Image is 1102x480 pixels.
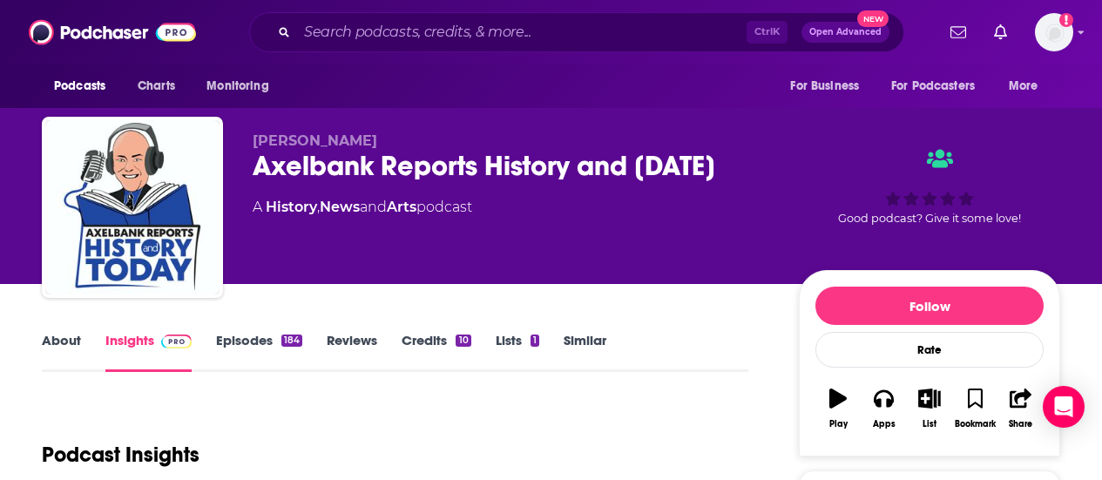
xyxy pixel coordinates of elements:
[1009,419,1032,429] div: Share
[747,21,788,44] span: Ctrl K
[955,419,996,429] div: Bookmark
[1009,74,1038,98] span: More
[54,74,105,98] span: Podcasts
[1035,13,1073,51] img: User Profile
[998,377,1044,440] button: Share
[799,132,1060,240] div: Good podcast? Give it some love!
[320,199,360,215] a: News
[857,10,889,27] span: New
[907,377,952,440] button: List
[105,332,192,372] a: InsightsPodchaser Pro
[317,199,320,215] span: ,
[42,70,128,103] button: open menu
[997,70,1060,103] button: open menu
[138,74,175,98] span: Charts
[1035,13,1073,51] span: Logged in as AtriaBooks
[861,377,906,440] button: Apps
[809,28,882,37] span: Open Advanced
[216,332,302,372] a: Episodes184
[253,132,377,149] span: [PERSON_NAME]
[801,22,889,43] button: Open AdvancedNew
[496,332,539,372] a: Lists1
[987,17,1014,47] a: Show notifications dropdown
[838,212,1021,225] span: Good podcast? Give it some love!
[126,70,186,103] a: Charts
[880,70,1000,103] button: open menu
[815,377,861,440] button: Play
[1035,13,1073,51] button: Show profile menu
[45,120,220,294] img: Axelbank Reports History and Today
[297,18,747,46] input: Search podcasts, credits, & more...
[206,74,268,98] span: Monitoring
[891,74,975,98] span: For Podcasters
[456,335,470,347] div: 10
[266,199,317,215] a: History
[402,332,470,372] a: Credits10
[873,419,896,429] div: Apps
[778,70,881,103] button: open menu
[42,442,199,468] h1: Podcast Insights
[327,332,377,372] a: Reviews
[943,17,973,47] a: Show notifications dropdown
[29,16,196,49] img: Podchaser - Follow, Share and Rate Podcasts
[249,12,904,52] div: Search podcasts, credits, & more...
[815,287,1044,325] button: Follow
[281,335,302,347] div: 184
[815,332,1044,368] div: Rate
[564,332,606,372] a: Similar
[829,419,848,429] div: Play
[790,74,859,98] span: For Business
[531,335,539,347] div: 1
[161,335,192,348] img: Podchaser Pro
[253,197,472,218] div: A podcast
[923,419,936,429] div: List
[952,377,997,440] button: Bookmark
[387,199,416,215] a: Arts
[1043,386,1085,428] div: Open Intercom Messenger
[360,199,387,215] span: and
[42,332,81,372] a: About
[194,70,291,103] button: open menu
[1059,13,1073,27] svg: Add a profile image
